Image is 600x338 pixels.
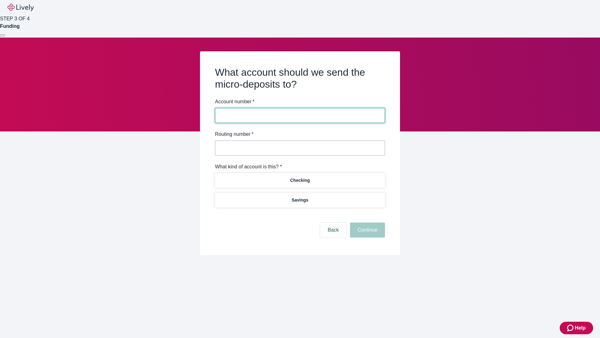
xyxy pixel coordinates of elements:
[292,197,308,203] p: Savings
[320,223,346,238] button: Back
[290,177,310,184] p: Checking
[567,324,575,332] svg: Zendesk support icon
[575,324,586,332] span: Help
[215,66,385,90] h2: What account should we send the micro-deposits to?
[215,131,253,138] label: Routing number
[215,98,254,105] label: Account number
[7,4,34,11] img: Lively
[215,163,282,171] label: What kind of account is this? *
[215,173,385,188] button: Checking
[560,322,593,334] button: Zendesk support iconHelp
[215,193,385,207] button: Savings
